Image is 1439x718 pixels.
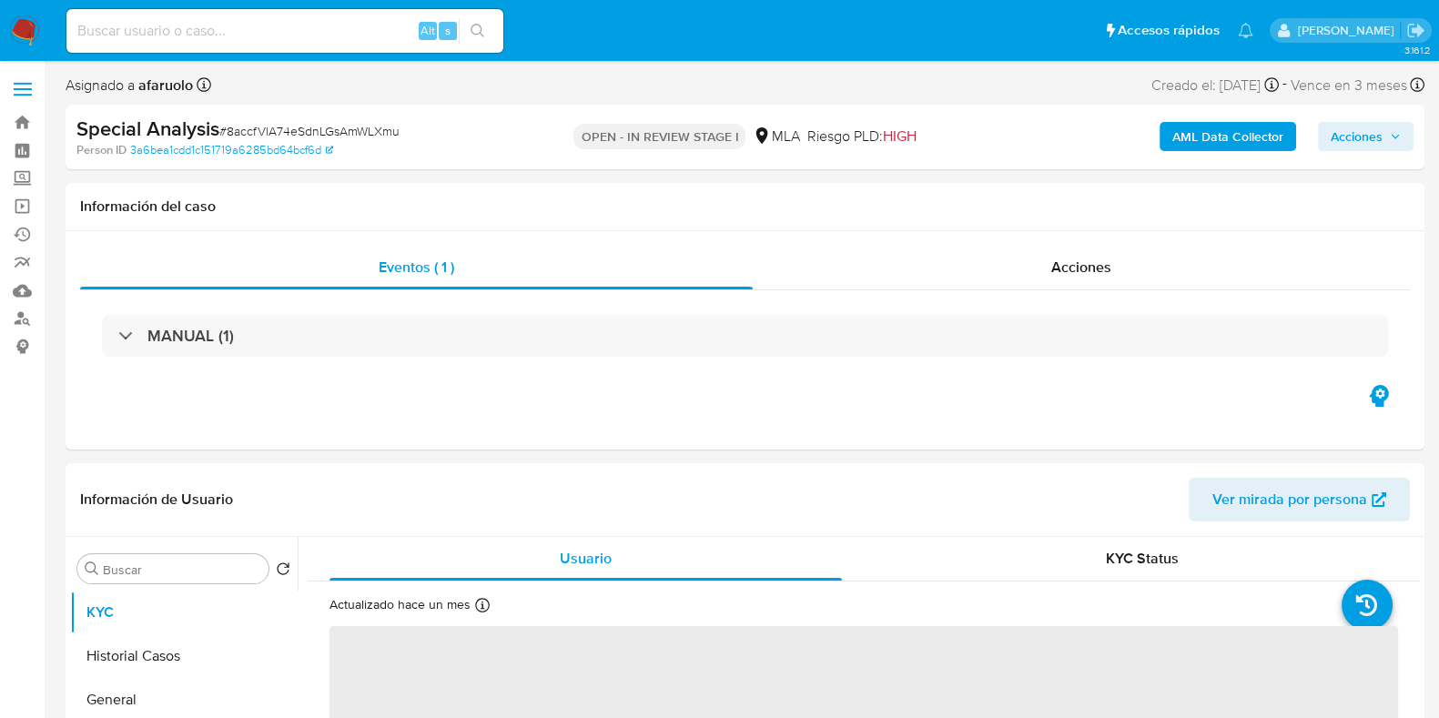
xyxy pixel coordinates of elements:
span: KYC Status [1106,548,1179,569]
p: florencia.lera@mercadolibre.com [1297,22,1400,39]
button: Ver mirada por persona [1189,478,1410,521]
b: AML Data Collector [1172,122,1283,151]
div: Creado el: [DATE] [1151,73,1279,97]
p: Actualizado hace un mes [329,596,471,613]
div: MLA [753,126,799,147]
div: MANUAL (1) [102,315,1388,357]
button: AML Data Collector [1160,122,1296,151]
h1: Información de Usuario [80,490,233,509]
span: Ver mirada por persona [1212,478,1367,521]
a: Salir [1406,21,1425,40]
span: - [1282,73,1287,97]
span: HIGH [882,126,916,147]
button: Volver al orden por defecto [276,561,290,581]
span: # 8accfVlA74eSdnLGsAmWLXmu [219,122,400,140]
b: Special Analysis [76,114,219,143]
span: Acciones [1051,257,1111,278]
span: Accesos rápidos [1118,21,1220,40]
button: Historial Casos [70,634,298,678]
button: KYC [70,591,298,634]
span: Eventos ( 1 ) [379,257,454,278]
h1: Información del caso [80,197,1410,216]
a: 3a6bea1cdd1c151719a6285bd64bcf6d [130,142,333,158]
input: Buscar [103,561,261,578]
p: OPEN - IN REVIEW STAGE I [573,124,745,149]
b: afaruolo [135,75,193,96]
button: search-icon [459,18,496,44]
input: Buscar usuario o caso... [66,19,503,43]
span: Vence en 3 meses [1291,76,1407,96]
a: Notificaciones [1238,23,1253,38]
span: Usuario [560,548,612,569]
h3: MANUAL (1) [147,326,234,346]
span: Riesgo PLD: [806,126,916,147]
span: Alt [421,22,435,39]
button: Acciones [1318,122,1414,151]
b: Person ID [76,142,127,158]
span: Asignado a [66,76,193,96]
span: Acciones [1331,122,1383,151]
span: s [445,22,451,39]
button: Buscar [85,561,99,576]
